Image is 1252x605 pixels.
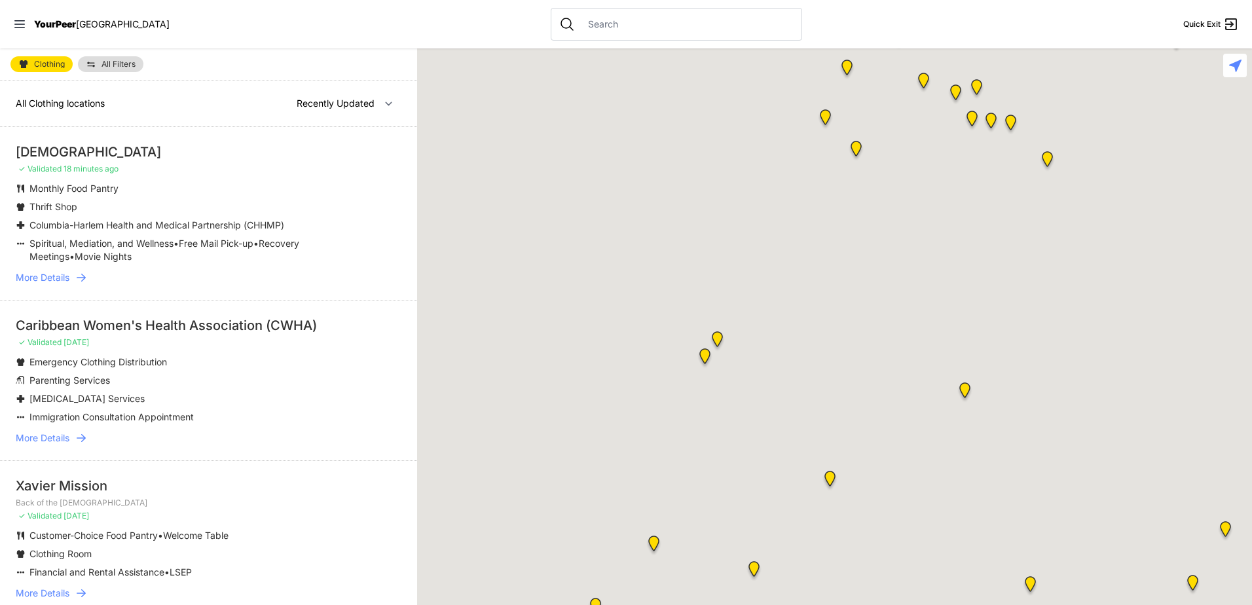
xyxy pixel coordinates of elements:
span: More Details [16,431,69,445]
div: Avenue Church [957,382,973,403]
div: Caribbean Women's Health Association (CWHA) [16,316,401,335]
span: • [174,238,179,249]
span: • [253,238,259,249]
span: [GEOGRAPHIC_DATA] [76,18,170,29]
div: The PILLARS – Holistic Recovery Support [915,73,932,94]
div: Manhattan [839,60,855,81]
span: 18 minutes ago [64,164,119,174]
span: Columbia-Harlem Health and Medical Partnership (CHHMP) [29,219,284,230]
a: More Details [16,431,401,445]
div: The Cathedral Church of St. John the Divine [848,141,864,162]
span: ✓ Validated [18,337,62,347]
div: Main Location [1039,151,1056,172]
p: Back of the [DEMOGRAPHIC_DATA] [16,498,401,508]
span: Thrift Shop [29,201,77,212]
div: 9th Avenue Drop-in Center [646,536,662,557]
span: Movie Nights [75,251,132,262]
span: More Details [16,271,69,284]
span: Quick Exit [1183,19,1221,29]
span: [DATE] [64,511,89,521]
span: • [69,251,75,262]
div: Manhattan [822,471,838,492]
a: Clothing [10,56,73,72]
div: Manhattan [983,113,999,134]
span: More Details [16,587,69,600]
span: Customer-Choice Food Pantry [29,530,158,541]
a: More Details [16,587,401,600]
span: ✓ Validated [18,164,62,174]
span: All Clothing locations [16,98,105,109]
span: Parenting Services [29,375,110,386]
span: Free Mail Pick-up [179,238,253,249]
input: Search [580,18,794,31]
div: East Harlem [1003,115,1019,136]
span: Clothing Room [29,548,92,559]
div: Manhattan [968,79,985,100]
span: [DATE] [64,337,89,347]
div: Pathways Adult Drop-In Program [709,331,726,352]
a: YourPeer[GEOGRAPHIC_DATA] [34,20,170,28]
span: Monthly Food Pantry [29,183,119,194]
span: • [158,530,163,541]
span: LSEP [170,566,192,577]
a: All Filters [78,56,143,72]
span: Spiritual, Mediation, and Wellness [29,238,174,249]
span: All Filters [101,60,136,68]
div: [DEMOGRAPHIC_DATA] [16,143,401,161]
span: • [164,566,170,577]
div: Fancy Thrift Shop [1022,576,1039,597]
span: [MEDICAL_DATA] Services [29,393,145,404]
div: Uptown/Harlem DYCD Youth Drop-in Center [948,84,964,105]
span: Welcome Table [163,530,229,541]
span: Immigration Consultation Appointment [29,411,194,422]
span: Clothing [34,60,65,68]
span: Financial and Rental Assistance [29,566,164,577]
a: More Details [16,271,401,284]
span: YourPeer [34,18,76,29]
a: Quick Exit [1183,16,1239,32]
div: Xavier Mission [16,477,401,495]
span: ✓ Validated [18,511,62,521]
span: Emergency Clothing Distribution [29,356,167,367]
div: Ford Hall [817,109,834,130]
